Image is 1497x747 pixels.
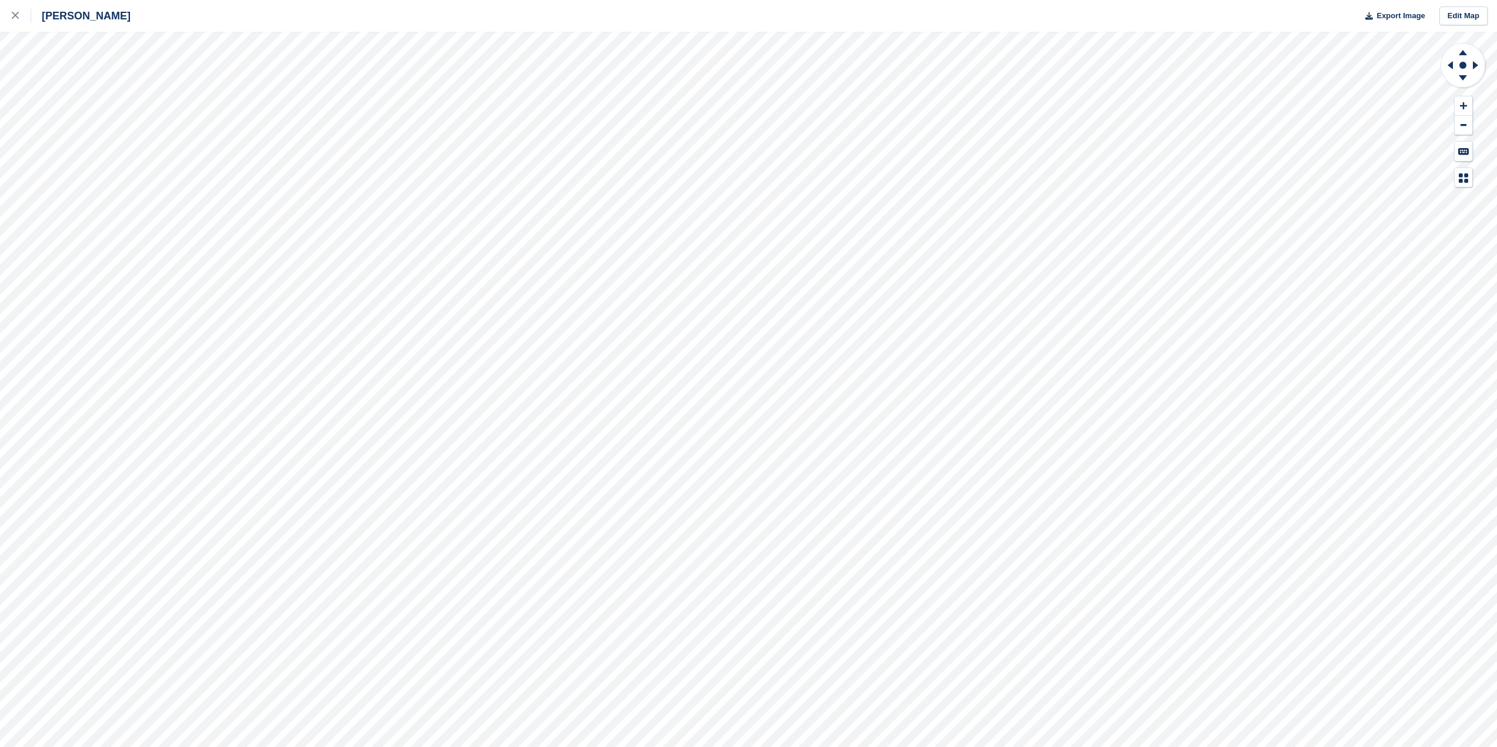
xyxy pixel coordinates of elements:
[1455,168,1472,187] button: Map Legend
[1455,142,1472,161] button: Keyboard Shortcuts
[31,9,131,23] div: [PERSON_NAME]
[1439,6,1488,26] a: Edit Map
[1358,6,1425,26] button: Export Image
[1455,96,1472,116] button: Zoom In
[1455,116,1472,135] button: Zoom Out
[1376,10,1425,22] span: Export Image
